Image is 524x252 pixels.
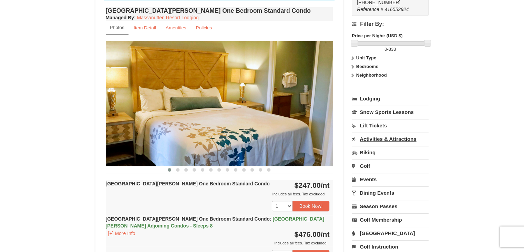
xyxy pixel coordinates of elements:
strong: [GEOGRAPHIC_DATA][PERSON_NAME] One Bedroom Standard Condo [106,181,270,186]
span: Reference # [357,7,383,12]
small: Policies [196,25,212,30]
div: Includes all fees. Tax excluded. [106,240,330,246]
a: Events [352,173,429,186]
a: Lift Tickets [352,119,429,132]
div: Includes all fees. Tax excluded. [106,191,330,197]
span: /nt [321,181,330,189]
small: Photos [110,25,124,30]
span: $476.00 [295,230,321,238]
button: [+] More Info [106,230,138,237]
strong: : [106,15,136,20]
strong: Bedrooms [356,64,378,69]
h4: [GEOGRAPHIC_DATA][PERSON_NAME] One Bedroom Standard Condo [106,7,333,14]
a: Snow Sports Lessons [352,106,429,118]
h4: Filter By: [352,21,429,27]
a: Golf Membership [352,213,429,226]
strong: Price per Night: (USD $) [352,33,402,38]
a: [GEOGRAPHIC_DATA] [352,227,429,240]
a: Activities & Attractions [352,133,429,145]
a: Biking [352,146,429,159]
strong: $247.00 [295,181,330,189]
button: Book Now! [292,201,330,211]
span: 0 [384,47,387,52]
span: Managed By [106,15,134,20]
small: Item Detail [134,25,156,30]
span: /nt [321,230,330,238]
strong: [GEOGRAPHIC_DATA][PERSON_NAME] One Bedroom Standard Condo [106,216,324,229]
span: 333 [389,47,396,52]
strong: Neighborhood [356,72,387,78]
a: Season Passes [352,200,429,213]
label: - [352,46,429,53]
a: Amenities [161,21,191,35]
span: : [270,216,271,222]
a: Massanutten Resort Lodging [137,15,199,20]
small: Amenities [166,25,186,30]
a: Golf [352,159,429,172]
a: Policies [191,21,216,35]
a: Item Detail [129,21,161,35]
a: Lodging [352,93,429,105]
strong: Unit Type [356,55,376,60]
a: Dining Events [352,186,429,199]
a: Photos [106,21,129,35]
span: 416552924 [384,7,409,12]
img: 18876286-121-55434444.jpg [106,41,333,166]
